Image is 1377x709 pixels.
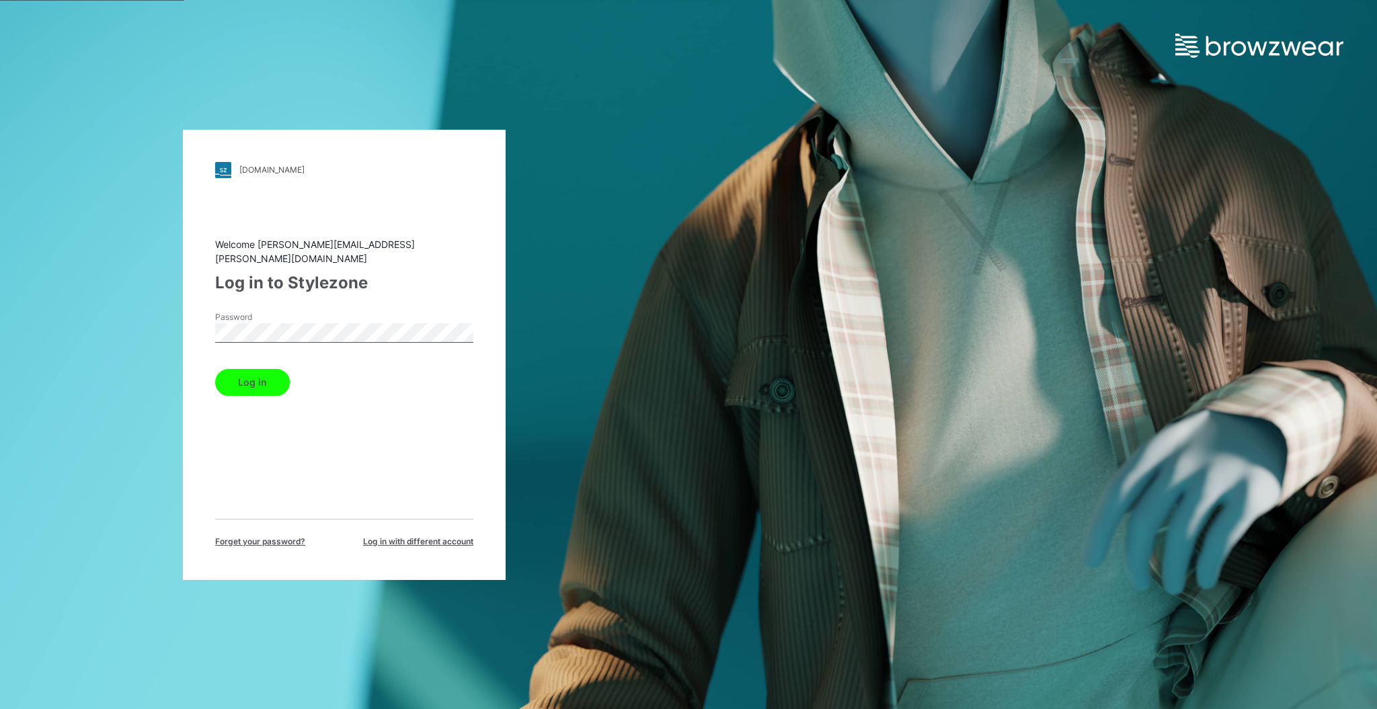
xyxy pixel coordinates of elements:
span: Log in with different account [363,536,473,548]
a: [DOMAIN_NAME] [215,162,473,178]
div: Log in to Stylezone [215,271,473,295]
div: [DOMAIN_NAME] [239,165,305,175]
button: Log in [215,369,290,396]
label: Password [215,311,309,323]
div: Welcome [PERSON_NAME][EMAIL_ADDRESS][PERSON_NAME][DOMAIN_NAME] [215,237,473,265]
img: stylezone-logo.562084cfcfab977791bfbf7441f1a819.svg [215,162,231,178]
img: browzwear-logo.e42bd6dac1945053ebaf764b6aa21510.svg [1175,34,1343,58]
span: Forget your password? [215,536,305,548]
